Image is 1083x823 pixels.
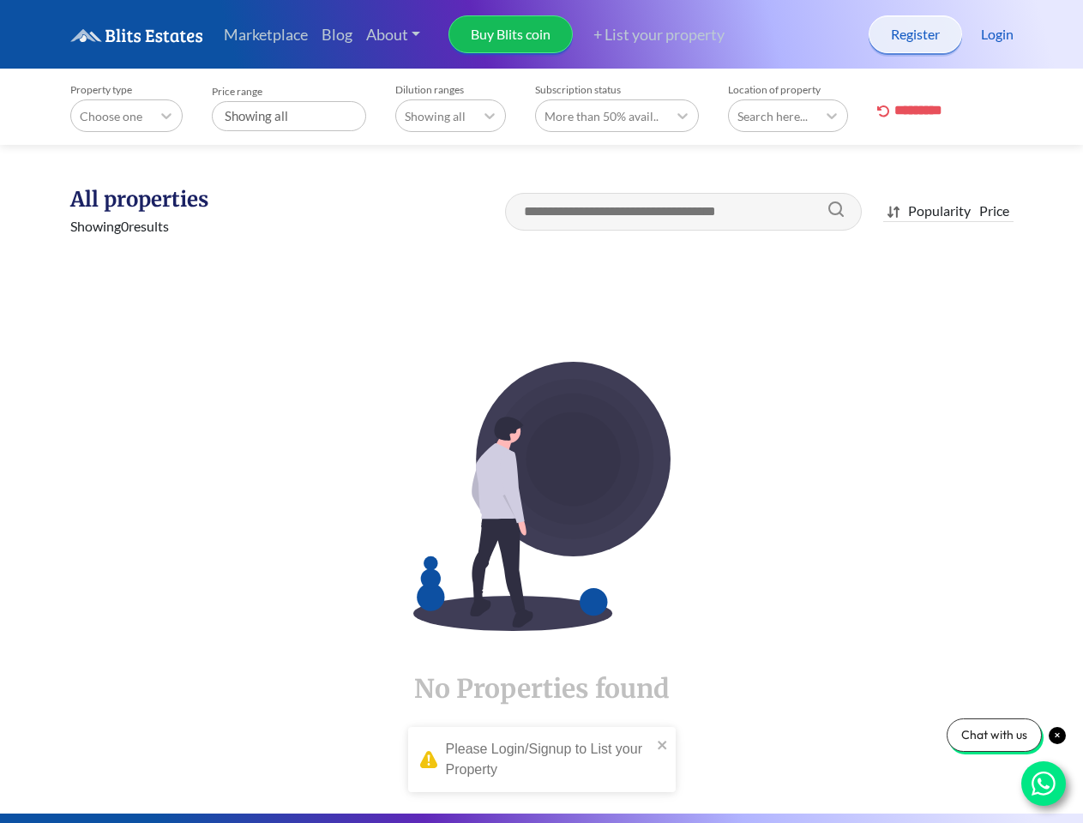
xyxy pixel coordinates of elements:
a: + List your property [573,23,725,46]
h1: No Properties found [70,631,1014,705]
img: logo.6a08bd47fd1234313fe35534c588d03a.svg [70,28,203,43]
span: Showing 0 results [70,218,169,234]
a: About [359,16,428,53]
a: Login [981,24,1014,45]
label: Price range [212,85,366,98]
button: close [657,734,669,754]
label: Location of property [728,83,848,96]
div: Popularity [908,201,971,221]
a: Marketplace [217,16,315,53]
a: Blog [315,16,359,53]
div: Chat with us [947,718,1042,752]
h1: All properties [70,186,291,213]
label: Dilution ranges [395,83,506,96]
img: EmptyImage [413,362,671,631]
div: Please Login/Signup to List your Property [446,739,652,780]
label: Subscription status [535,83,699,96]
div: Price [979,201,1009,221]
div: Showing all [212,101,366,131]
label: Property type [70,83,183,96]
a: Register [869,15,962,53]
a: Buy Blits coin [448,15,573,53]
